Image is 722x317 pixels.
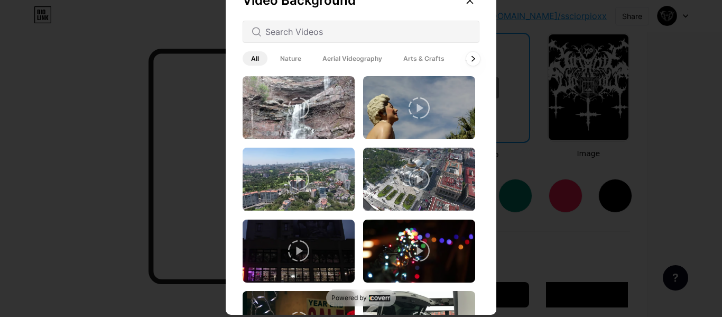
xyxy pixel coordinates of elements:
[314,51,391,66] span: Aerial Videography
[243,51,267,66] span: All
[265,25,470,38] input: Search Videos
[331,294,367,302] span: Powered by
[395,51,453,66] span: Arts & Crafts
[272,51,310,66] span: Nature
[457,51,513,66] span: Architecture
